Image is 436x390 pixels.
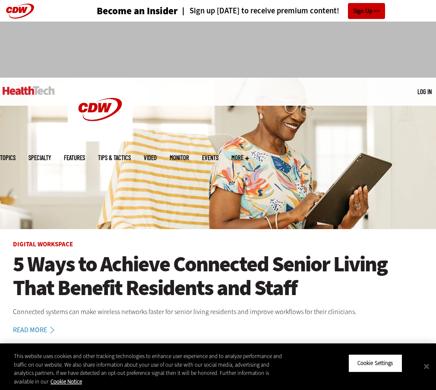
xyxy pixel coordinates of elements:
a: Sign up [DATE] to receive premium content! [178,7,339,15]
a: CDW [68,135,133,144]
span: More [231,154,249,161]
img: Home [3,86,55,95]
a: MonITor [170,154,189,161]
img: Home [68,78,133,142]
a: Become an Insider [97,6,178,16]
a: Events [202,154,218,161]
button: Close [417,357,436,376]
button: Cookie Settings [348,354,402,372]
a: More information about your privacy [51,377,82,385]
p: Connected systems can make wireless networks faster for senior living residents and improve workf... [13,306,423,318]
iframe: advertisement [61,30,375,69]
span: Specialty [28,154,51,161]
a: Sign Up [348,3,385,19]
a: Tips & Tactics [98,154,131,161]
a: Read More [13,327,64,333]
a: Log in [417,88,432,95]
div: User menu [417,87,432,96]
a: Features [64,154,85,161]
a: Video [144,154,157,161]
a: 5 Ways to Achieve Connected Senior Living That Benefit Residents and Staff [13,252,423,300]
a: Digital Workspace [13,240,73,248]
div: This website uses cookies and other tracking technologies to enhance user experience and to analy... [14,352,285,386]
